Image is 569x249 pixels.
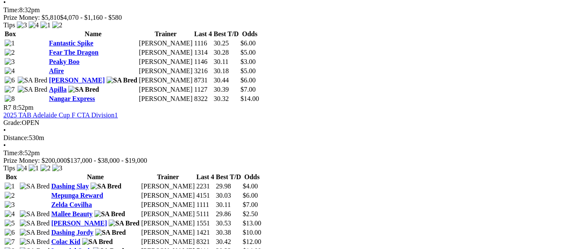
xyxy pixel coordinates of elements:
img: SA Bred [18,86,48,93]
td: 30.11 [216,201,242,209]
img: SA Bred [20,210,50,218]
span: Grade: [3,119,22,126]
span: $14.00 [240,95,259,102]
img: SA Bred [109,220,139,227]
img: 2 [5,192,15,199]
a: Dashing Jordy [51,229,93,236]
a: Peaky Boo [49,58,79,65]
td: 1314 [194,48,212,57]
span: • [3,127,6,134]
a: Nangar Express [49,95,95,102]
span: $12.00 [243,238,261,245]
img: 5 [5,220,15,227]
a: Fantastic Spike [49,40,93,47]
a: 2025 TAB Adelaide Cup F CTA Division1 [3,111,118,119]
td: 30.25 [213,39,239,48]
img: SA Bred [18,77,48,84]
td: [PERSON_NAME] [141,228,195,237]
a: Colac Kid [51,238,80,245]
th: Best T/D [216,173,242,181]
a: [PERSON_NAME] [51,220,107,227]
td: 30.11 [213,58,239,66]
img: SA Bred [20,183,50,190]
td: 29.98 [216,182,242,191]
a: Zelda Covilha [51,201,92,208]
td: 1551 [196,219,214,228]
img: 1 [40,21,51,29]
img: 2 [52,21,62,29]
img: SA Bred [82,238,113,246]
img: 3 [5,201,15,209]
td: [PERSON_NAME] [141,182,195,191]
td: [PERSON_NAME] [141,210,195,218]
img: SA Bred [91,183,121,190]
div: 530m [3,134,566,142]
span: $7.00 [243,201,258,208]
td: 30.32 [213,95,239,103]
img: 4 [17,164,27,172]
div: Prize Money: $200,000 [3,157,566,164]
img: 3 [5,58,15,66]
img: SA Bred [20,220,50,227]
td: 30.18 [213,67,239,75]
span: • [3,142,6,149]
img: SA Bred [94,210,125,218]
a: [PERSON_NAME] [49,77,104,84]
th: Trainer [139,30,193,38]
td: [PERSON_NAME] [139,95,193,103]
td: 8731 [194,76,212,85]
img: 1 [5,40,15,47]
td: 30.53 [216,219,242,228]
td: 1111 [196,201,214,209]
span: R7 [3,104,11,111]
td: 1116 [194,39,212,48]
td: 30.38 [216,228,242,237]
img: 6 [5,77,15,84]
img: 7 [5,238,15,246]
span: $6.00 [240,77,256,84]
td: [PERSON_NAME] [141,191,195,200]
a: Apilla [49,86,67,93]
th: Name [51,173,140,181]
td: 1127 [194,85,212,94]
td: [PERSON_NAME] [139,85,193,94]
span: Distance: [3,134,29,141]
img: 4 [29,21,39,29]
span: Time: [3,6,19,13]
span: $6.00 [240,40,256,47]
td: 2231 [196,182,214,191]
th: Odds [242,173,262,181]
img: SA Bred [20,229,50,236]
span: $4,070 - $1,160 - $580 [60,14,122,21]
td: 29.86 [216,210,242,218]
span: $4.00 [243,183,258,190]
div: 8:32pm [3,6,566,14]
span: $13.00 [243,220,261,227]
img: 6 [5,229,15,236]
span: $5.00 [240,49,256,56]
a: Afire [49,67,64,74]
span: Time: [3,149,19,156]
td: 3216 [194,67,212,75]
span: Tips [3,164,15,172]
img: 7 [5,86,15,93]
th: Name [48,30,138,38]
img: 1 [5,183,15,190]
img: 2 [5,49,15,56]
img: 3 [17,21,27,29]
td: 1421 [196,228,214,237]
div: Prize Money: $5,810 [3,14,566,21]
span: $3.00 [240,58,256,65]
img: 2 [40,164,51,172]
span: 8:52pm [13,104,34,111]
td: [PERSON_NAME] [139,39,193,48]
img: 4 [5,210,15,218]
img: SA Bred [95,229,126,236]
span: $10.00 [243,229,261,236]
td: [PERSON_NAME] [139,58,193,66]
td: [PERSON_NAME] [141,201,195,209]
th: Trainer [141,173,195,181]
a: Fear The Dragon [49,49,99,56]
img: 8 [5,95,15,103]
span: Box [5,30,16,37]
